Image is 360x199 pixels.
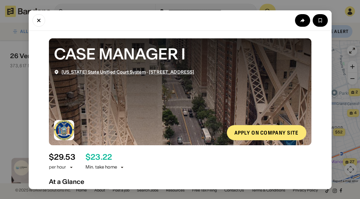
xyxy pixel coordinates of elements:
[149,69,194,75] span: [STREET_ADDRESS]
[32,14,45,26] button: Close
[234,130,299,135] div: Apply on company site
[86,164,125,170] div: Min. take home
[49,152,75,162] div: $ 29.53
[62,69,194,75] div: ·
[86,152,112,162] div: $ 23.22
[54,120,74,140] img: New York State Unified Court System logo
[49,178,311,185] div: At a Glance
[49,164,66,170] div: per hour
[54,43,306,64] div: CASE MANAGER I
[62,69,146,75] span: [US_STATE] State Unified Court System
